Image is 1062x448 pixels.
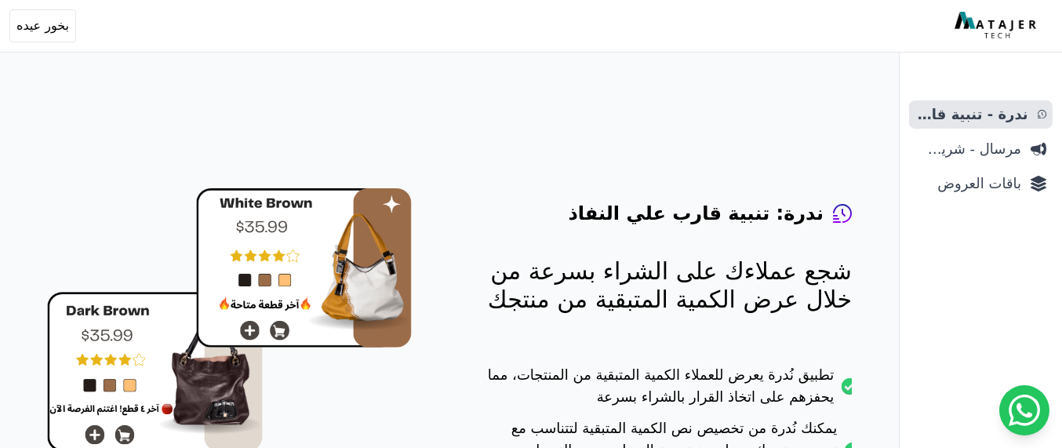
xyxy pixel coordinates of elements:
span: باقات العروض [915,173,1021,195]
button: بخور عيده [9,9,76,42]
li: تطبيق نُدرة يعرض للعملاء الكمية المتبقية من المنتجات، مما يحفزهم على اتخاذ القرار بالشراء بسرعة [475,364,852,417]
h4: ندرة: تنبية قارب علي النفاذ [568,201,824,226]
img: MatajerTech Logo [955,12,1040,40]
p: شجع عملاءك على الشراء بسرعة من خلال عرض الكمية المتبقية من منتجك [475,257,852,314]
span: ندرة - تنبية قارب علي النفاذ [915,104,1028,126]
span: بخور عيده [16,16,69,35]
span: مرسال - شريط دعاية [915,138,1021,160]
